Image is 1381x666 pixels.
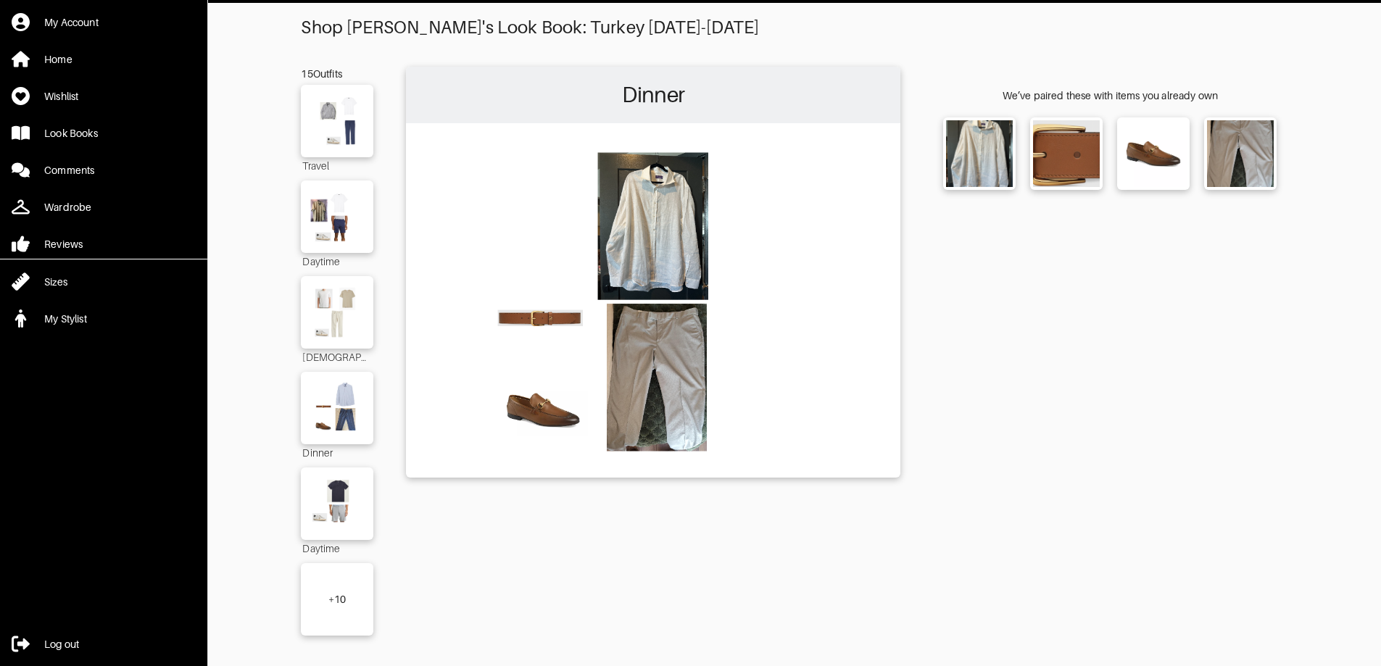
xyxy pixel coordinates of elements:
img: Outfit Daytime [296,188,379,246]
div: My Stylist [44,312,87,326]
img: Outfit Daytime [296,475,379,533]
div: Daytime [301,540,373,556]
div: 15 Outfits [301,67,373,81]
div: Wardrobe [44,200,91,215]
div: My Account [44,15,99,30]
div: Dinner [301,444,373,460]
div: Shop [PERSON_NAME]'s Look Book: Turkey [DATE]-[DATE] [301,17,1287,38]
div: Sizes [44,275,67,289]
div: Log out [44,637,79,652]
div: Look Books [44,126,98,141]
div: Travel [301,157,373,173]
img: Jordaan Leather Loafers [1120,120,1187,187]
div: + 10 [328,592,347,607]
img: Outfit Dinner [413,130,893,468]
img: Linen Buttondown [946,120,1013,187]
img: Belt with square buckle and Interlocking G [1033,120,1100,187]
img: Trouser [1207,120,1274,187]
img: Outfit Travel [296,92,379,150]
div: Home [44,52,72,67]
div: Daytime [301,253,373,269]
div: Reviews [44,237,83,251]
img: Outfit Dinner [296,379,379,437]
h2: Dinner [413,74,893,116]
div: We’ve paired these with items you already own [933,88,1287,103]
div: Comments [44,163,94,178]
div: Wishlist [44,89,78,104]
div: [DEMOGRAPHIC_DATA]- Need Pants [301,349,373,365]
img: Outfit Mosque- Need Pants [296,283,379,341]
